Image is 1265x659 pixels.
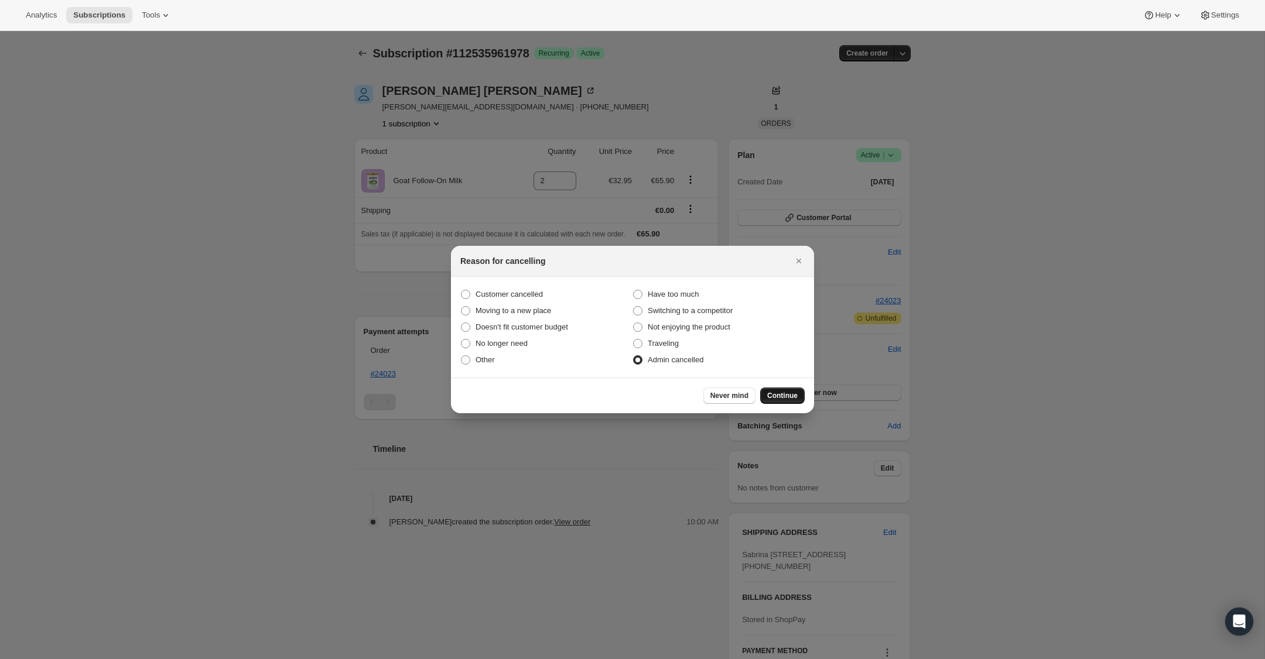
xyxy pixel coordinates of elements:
[767,391,798,400] span: Continue
[1155,11,1171,20] span: Help
[476,339,528,348] span: No longer need
[19,7,64,23] button: Analytics
[460,255,545,267] h2: Reason for cancelling
[703,387,755,404] button: Never mind
[791,253,807,269] button: Close
[1211,11,1239,20] span: Settings
[648,322,730,331] span: Not enjoying the product
[648,290,699,298] span: Have too much
[476,322,568,331] span: Doesn't fit customer budget
[648,306,733,315] span: Switching to a competitor
[476,306,551,315] span: Moving to a new place
[1225,607,1253,636] div: Open Intercom Messenger
[710,391,748,400] span: Never mind
[142,11,160,20] span: Tools
[73,11,125,20] span: Subscriptions
[1192,7,1246,23] button: Settings
[476,355,495,364] span: Other
[760,387,805,404] button: Continue
[648,355,703,364] span: Admin cancelled
[26,11,57,20] span: Analytics
[1136,7,1189,23] button: Help
[135,7,179,23] button: Tools
[476,290,543,298] span: Customer cancelled
[66,7,132,23] button: Subscriptions
[648,339,679,348] span: Traveling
